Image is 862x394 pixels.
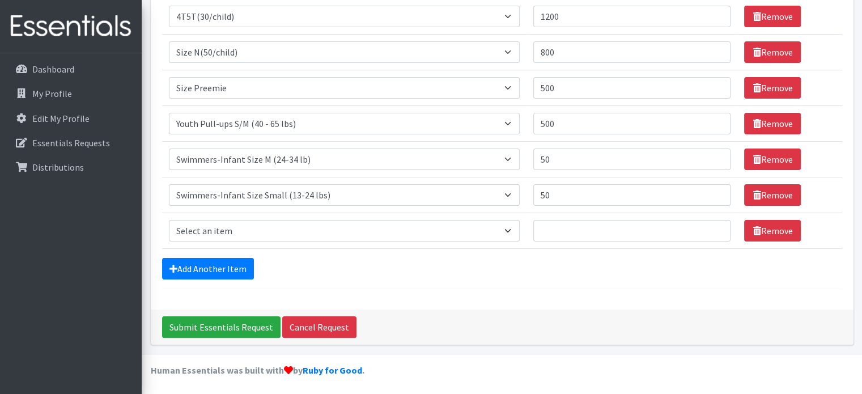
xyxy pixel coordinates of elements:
p: Distributions [32,162,84,173]
a: Dashboard [5,58,137,81]
a: Distributions [5,156,137,179]
a: Ruby for Good [303,365,362,376]
a: Edit My Profile [5,107,137,130]
img: HumanEssentials [5,7,137,45]
p: Essentials Requests [32,137,110,149]
a: Remove [744,41,801,63]
a: Remove [744,149,801,170]
a: Add Another Item [162,258,254,279]
input: Submit Essentials Request [162,316,281,338]
a: My Profile [5,82,137,105]
strong: Human Essentials was built with by . [151,365,364,376]
a: Remove [744,220,801,242]
p: Edit My Profile [32,113,90,124]
a: Essentials Requests [5,132,137,154]
p: My Profile [32,88,72,99]
a: Remove [744,184,801,206]
a: Cancel Request [282,316,356,338]
a: Remove [744,113,801,134]
a: Remove [744,77,801,99]
a: Remove [744,6,801,27]
p: Dashboard [32,63,74,75]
